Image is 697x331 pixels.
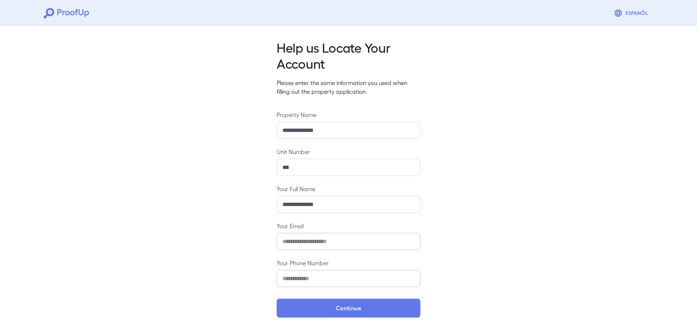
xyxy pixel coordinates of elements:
[277,110,420,119] label: Property Name
[277,259,420,267] label: Your Phone Number
[611,6,653,20] button: Espanõl
[277,185,420,193] label: Your Full Name
[277,222,420,230] label: Your Email
[277,299,420,318] button: Continue
[277,39,420,71] h2: Help us Locate Your Account
[277,148,420,156] label: Unit Number
[277,78,420,96] p: Please enter the same information you used when filling out the property application.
